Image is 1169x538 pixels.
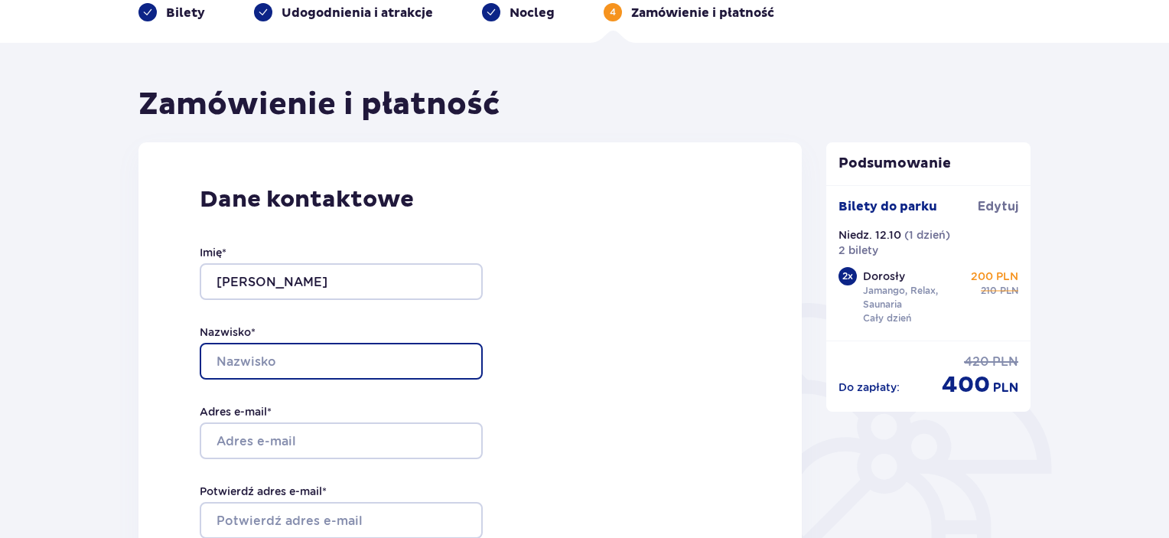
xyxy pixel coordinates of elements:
div: Nocleg [482,3,555,21]
p: 200 PLN [971,269,1018,284]
span: PLN [1000,284,1018,298]
div: 4Zamówienie i płatność [604,3,774,21]
span: 210 [981,284,997,298]
span: 400 [942,370,990,399]
p: Bilety [166,5,205,21]
div: Bilety [138,3,205,21]
input: Adres e-mail [200,422,483,459]
p: Nocleg [510,5,555,21]
p: 2 bilety [838,243,878,258]
p: Udogodnienia i atrakcje [282,5,433,21]
div: 2 x [838,267,857,285]
p: Dorosły [863,269,905,284]
span: Edytuj [978,198,1018,215]
input: Imię [200,263,483,300]
label: Potwierdź adres e-mail * [200,484,327,499]
h1: Zamówienie i płatność [138,86,500,124]
span: 420 [964,354,989,370]
p: Jamango, Relax, Saunaria [863,284,969,311]
p: Niedz. 12.10 [838,227,901,243]
p: Dane kontaktowe [200,185,741,214]
p: Podsumowanie [826,155,1031,173]
span: PLN [992,354,1018,370]
label: Adres e-mail * [200,404,272,419]
input: Nazwisko [200,343,483,380]
label: Nazwisko * [200,324,256,340]
p: Bilety do parku [838,198,937,215]
p: Cały dzień [863,311,911,325]
span: PLN [993,380,1018,396]
div: Udogodnienia i atrakcje [254,3,433,21]
p: Zamówienie i płatność [631,5,774,21]
label: Imię * [200,245,226,260]
p: 4 [610,5,616,19]
p: ( 1 dzień ) [904,227,950,243]
p: Do zapłaty : [838,380,900,395]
